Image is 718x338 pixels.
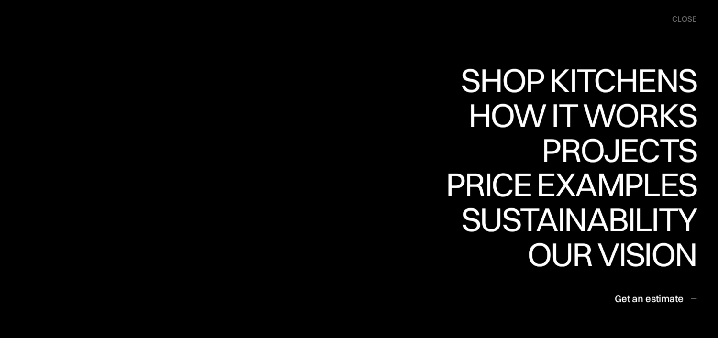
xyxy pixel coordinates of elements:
div: Sustainability [453,203,696,236]
a: SustainabilitySustainability [453,203,696,238]
div: How it works [466,131,696,165]
div: menu [663,10,696,29]
div: Price examples [446,168,696,201]
div: Our vision [519,271,696,305]
div: close [672,14,696,24]
a: ProjectsProjects [541,133,696,168]
div: Sustainability [453,236,696,270]
a: Our visionOur vision [519,238,696,273]
div: Shop Kitchens [456,97,696,131]
a: Get an estimate [615,286,696,310]
div: Price examples [446,201,696,235]
div: Our vision [519,238,696,271]
a: How it worksHow it works [466,98,696,133]
div: Shop Kitchens [456,64,696,97]
div: Projects [541,133,696,166]
a: Shop KitchensShop Kitchens [456,64,696,98]
div: Projects [541,166,696,200]
a: Price examplesPrice examples [446,168,696,203]
div: Get an estimate [615,292,684,305]
div: How it works [466,98,696,131]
